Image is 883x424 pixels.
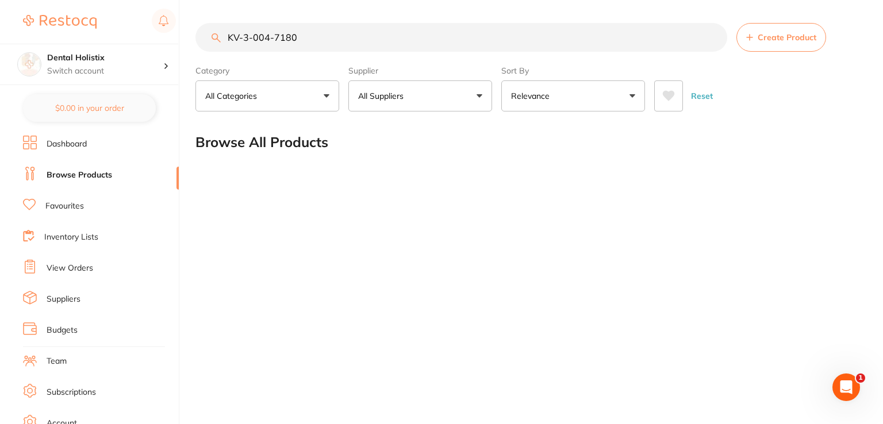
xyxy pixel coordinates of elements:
a: Dashboard [47,138,87,150]
a: Budgets [47,325,78,336]
a: Favourites [45,201,84,212]
button: Relevance [501,80,645,111]
a: View Orders [47,263,93,274]
button: All Suppliers [348,80,492,111]
label: Sort By [501,65,645,76]
iframe: Intercom live chat [832,373,860,401]
input: Search Products [195,23,727,52]
h2: Browse All Products [195,134,328,151]
button: Create Product [736,23,826,52]
button: All Categories [195,80,339,111]
p: Switch account [47,65,163,77]
span: Create Product [758,33,816,42]
img: Dental Holistix [18,53,41,76]
a: Inventory Lists [44,232,98,243]
p: Relevance [511,90,554,102]
img: Restocq Logo [23,15,97,29]
p: All Categories [205,90,262,102]
a: Browse Products [47,169,112,181]
button: Reset [688,80,716,111]
a: Team [47,356,67,367]
button: $0.00 in your order [23,94,156,122]
label: Category [195,65,339,76]
h4: Dental Holistix [47,52,163,64]
label: Supplier [348,65,492,76]
span: 1 [856,373,865,383]
p: All Suppliers [358,90,408,102]
a: Suppliers [47,294,80,305]
a: Subscriptions [47,387,96,398]
a: Restocq Logo [23,9,97,35]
